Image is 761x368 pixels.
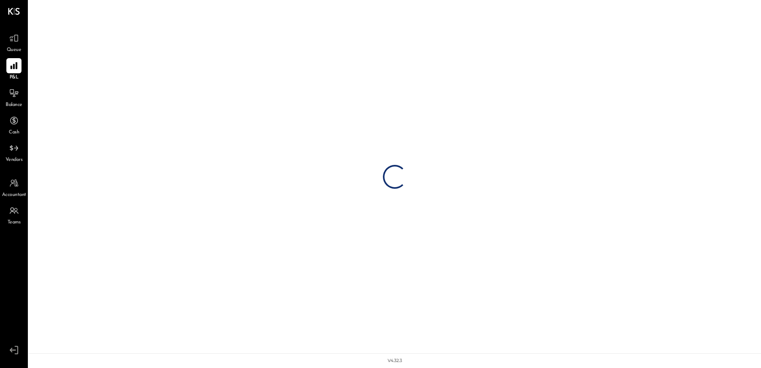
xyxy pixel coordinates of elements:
a: Accountant [0,176,27,199]
span: Vendors [6,157,23,164]
span: Balance [6,102,22,109]
a: Teams [0,203,27,226]
a: Cash [0,113,27,136]
span: Cash [9,129,19,136]
a: Balance [0,86,27,109]
span: P&L [10,74,19,81]
a: Queue [0,31,27,54]
a: P&L [0,58,27,81]
a: Vendors [0,141,27,164]
span: Teams [8,219,21,226]
div: v 4.32.3 [388,358,402,364]
span: Queue [7,47,21,54]
span: Accountant [2,192,26,199]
